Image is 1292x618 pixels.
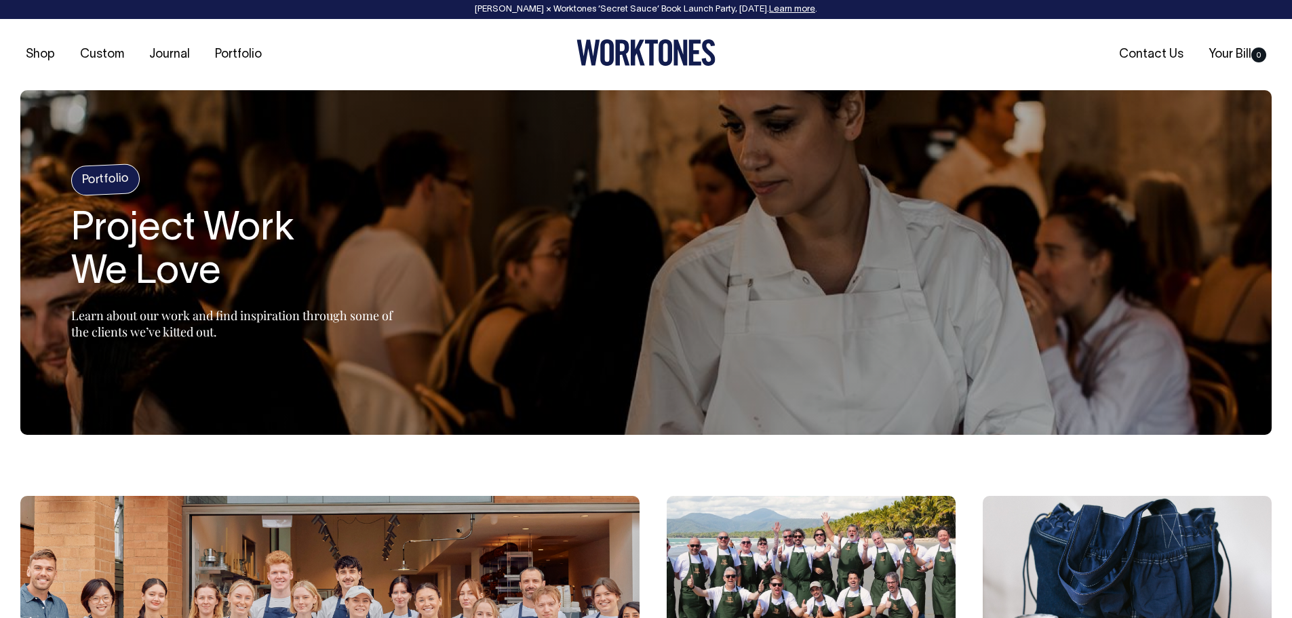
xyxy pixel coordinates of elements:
[71,307,410,340] p: Learn about our work and find inspiration through some of the clients we’ve kitted out.
[71,163,140,196] h4: Portfolio
[1114,43,1189,66] a: Contact Us
[20,43,60,66] a: Shop
[1203,43,1272,66] a: Your Bill0
[1251,47,1266,62] span: 0
[14,5,1278,14] div: [PERSON_NAME] × Worktones ‘Secret Sauce’ Book Launch Party, [DATE]. .
[75,43,130,66] a: Custom
[144,43,195,66] a: Journal
[71,208,410,295] h2: Project Work We Love
[210,43,267,66] a: Portfolio
[769,5,815,14] a: Learn more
